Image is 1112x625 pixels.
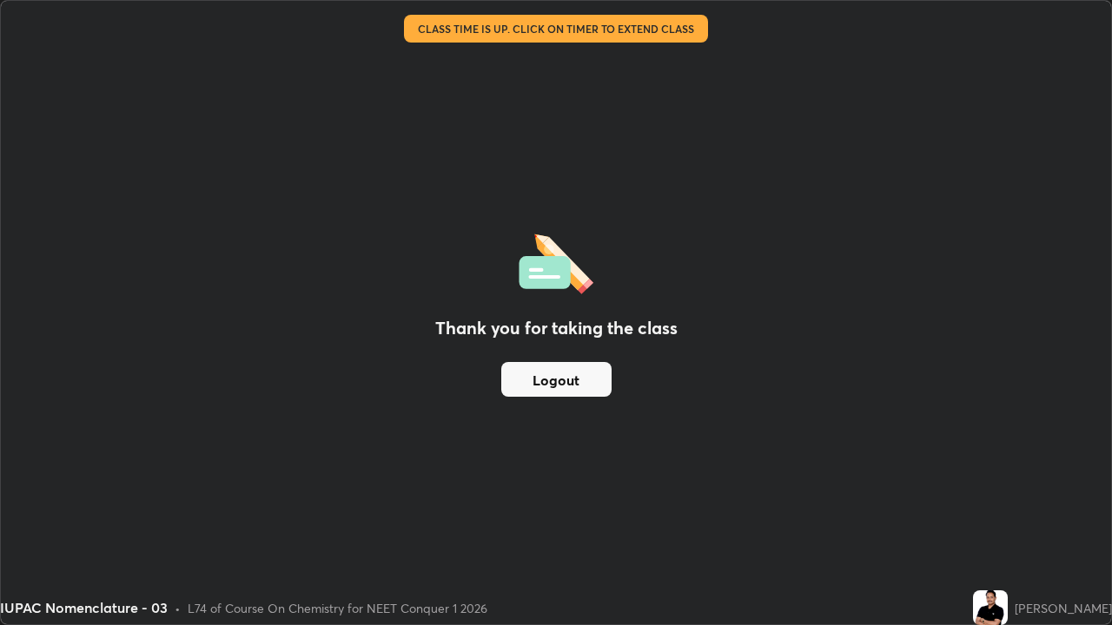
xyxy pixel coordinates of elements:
div: L74 of Course On Chemistry for NEET Conquer 1 2026 [188,599,487,617]
img: offlineFeedback.1438e8b3.svg [519,228,593,294]
div: • [175,599,181,617]
button: Logout [501,362,612,397]
div: [PERSON_NAME] [1015,599,1112,617]
img: f038782568bc4da7bb0aca6a5d33880f.jpg [973,590,1008,625]
h2: Thank you for taking the class [435,315,678,341]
